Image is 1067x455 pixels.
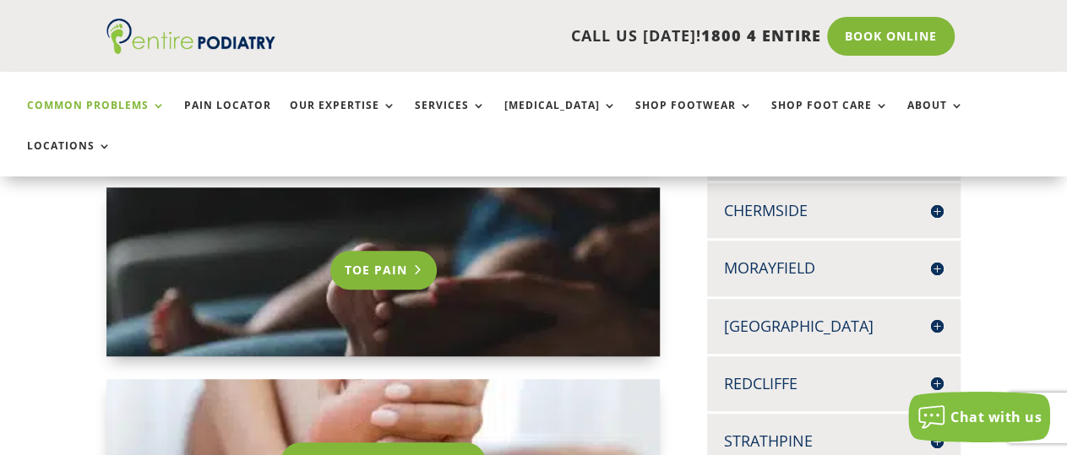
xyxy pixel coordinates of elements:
[504,100,617,136] a: [MEDICAL_DATA]
[415,100,486,136] a: Services
[184,100,271,136] a: Pain Locator
[724,257,944,279] h4: Morayfield
[330,251,437,290] a: Toe Pain
[724,316,944,337] h4: [GEOGRAPHIC_DATA]
[827,17,955,56] a: Book Online
[106,41,275,57] a: Entire Podiatry
[907,100,964,136] a: About
[724,200,944,221] h4: Chermside
[27,100,166,136] a: Common Problems
[298,25,821,47] p: CALL US [DATE]!
[290,100,396,136] a: Our Expertise
[635,100,753,136] a: Shop Footwear
[106,19,275,54] img: logo (1)
[908,392,1050,442] button: Chat with us
[701,25,821,46] span: 1800 4 ENTIRE
[724,373,944,394] h4: Redcliffe
[724,431,944,452] h4: Strathpine
[771,100,889,136] a: Shop Foot Care
[27,140,112,176] a: Locations
[950,408,1042,426] span: Chat with us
